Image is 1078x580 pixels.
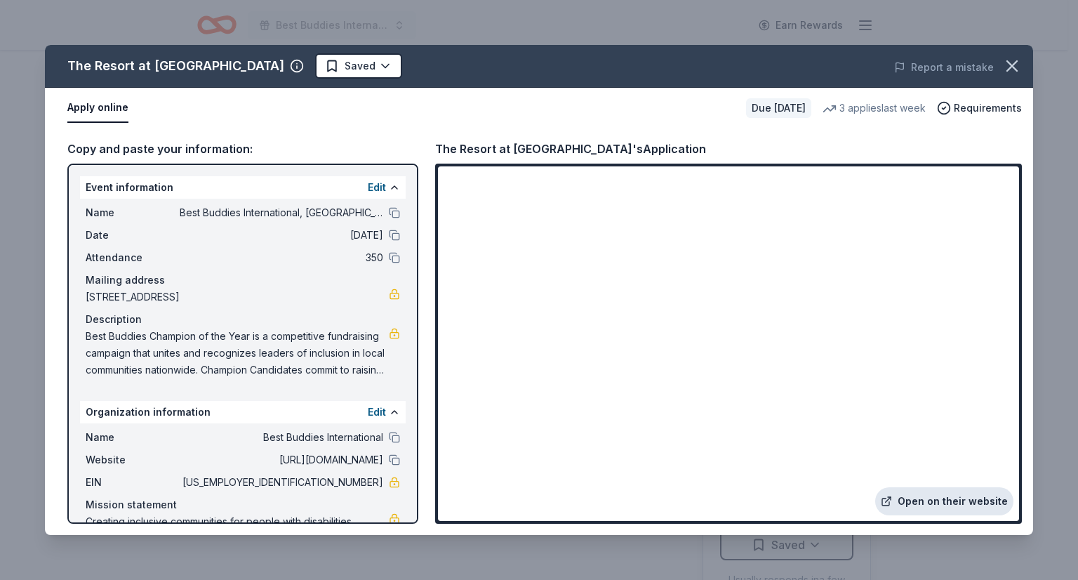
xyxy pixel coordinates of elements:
[67,55,284,77] div: The Resort at [GEOGRAPHIC_DATA]
[823,100,926,117] div: 3 applies last week
[80,401,406,423] div: Organization information
[180,429,383,446] span: Best Buddies International
[86,204,180,221] span: Name
[894,59,994,76] button: Report a mistake
[180,452,383,468] span: [URL][DOMAIN_NAME]
[86,227,180,244] span: Date
[86,289,389,305] span: [STREET_ADDRESS]
[315,53,402,79] button: Saved
[86,328,389,378] span: Best Buddies Champion of the Year is a competitive fundraising campaign that unites and recognize...
[937,100,1022,117] button: Requirements
[86,474,180,491] span: EIN
[80,176,406,199] div: Event information
[86,272,400,289] div: Mailing address
[86,249,180,266] span: Attendance
[954,100,1022,117] span: Requirements
[180,227,383,244] span: [DATE]
[368,179,386,196] button: Edit
[746,98,811,118] div: Due [DATE]
[86,429,180,446] span: Name
[86,311,400,328] div: Description
[435,140,706,158] div: The Resort at [GEOGRAPHIC_DATA]'s Application
[86,496,400,513] div: Mission statement
[875,487,1013,515] a: Open on their website
[368,404,386,421] button: Edit
[86,452,180,468] span: Website
[180,204,383,221] span: Best Buddies International, [GEOGRAPHIC_DATA], Champion of the Year Gala
[67,140,418,158] div: Copy and paste your information:
[180,249,383,266] span: 350
[180,474,383,491] span: [US_EMPLOYER_IDENTIFICATION_NUMBER]
[86,513,389,564] span: Creating inclusive communities for people with disabilities through friendship, jobs, leadership ...
[67,93,128,123] button: Apply online
[345,58,375,74] span: Saved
